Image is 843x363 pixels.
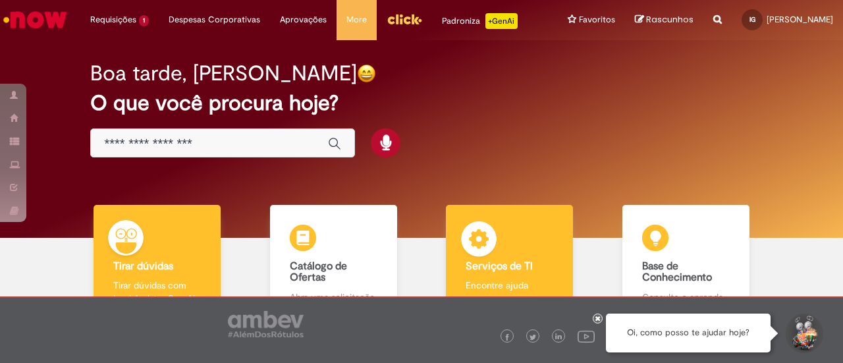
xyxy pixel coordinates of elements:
[598,205,775,319] a: Base de Conhecimento Consulte e aprenda
[90,13,136,26] span: Requisições
[784,314,823,353] button: Iniciar Conversa de Suporte
[642,291,730,304] p: Consulte e aprenda
[642,260,712,285] b: Base de Conhecimento
[290,260,347,285] b: Catálogo de Ofertas
[169,13,260,26] span: Despesas Corporativas
[90,62,357,85] h2: Boa tarde, [PERSON_NAME]
[69,205,246,319] a: Tirar dúvidas Tirar dúvidas com Lupi Assist e Gen Ai
[767,14,833,25] span: [PERSON_NAME]
[139,15,149,26] span: 1
[635,14,693,26] a: Rascunhos
[485,13,518,29] p: +GenAi
[387,9,422,29] img: click_logo_yellow_360x200.png
[280,13,327,26] span: Aprovações
[228,311,304,337] img: logo_footer_ambev_rotulo_gray.png
[113,260,173,273] b: Tirar dúvidas
[346,13,367,26] span: More
[442,13,518,29] div: Padroniza
[1,7,69,33] img: ServiceNow
[646,13,693,26] span: Rascunhos
[90,92,752,115] h2: O que você procura hoje?
[290,291,377,304] p: Abra uma solicitação
[466,279,553,292] p: Encontre ajuda
[606,314,771,352] div: Oi, como posso te ajudar hoje?
[246,205,422,319] a: Catálogo de Ofertas Abra uma solicitação
[466,260,533,273] b: Serviços de TI
[421,205,598,319] a: Serviços de TI Encontre ajuda
[504,334,510,341] img: logo_footer_facebook.png
[749,15,755,24] span: IG
[357,64,376,83] img: happy-face.png
[555,333,562,341] img: logo_footer_linkedin.png
[530,334,536,341] img: logo_footer_twitter.png
[578,327,595,345] img: logo_footer_youtube.png
[113,279,201,305] p: Tirar dúvidas com Lupi Assist e Gen Ai
[579,13,615,26] span: Favoritos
